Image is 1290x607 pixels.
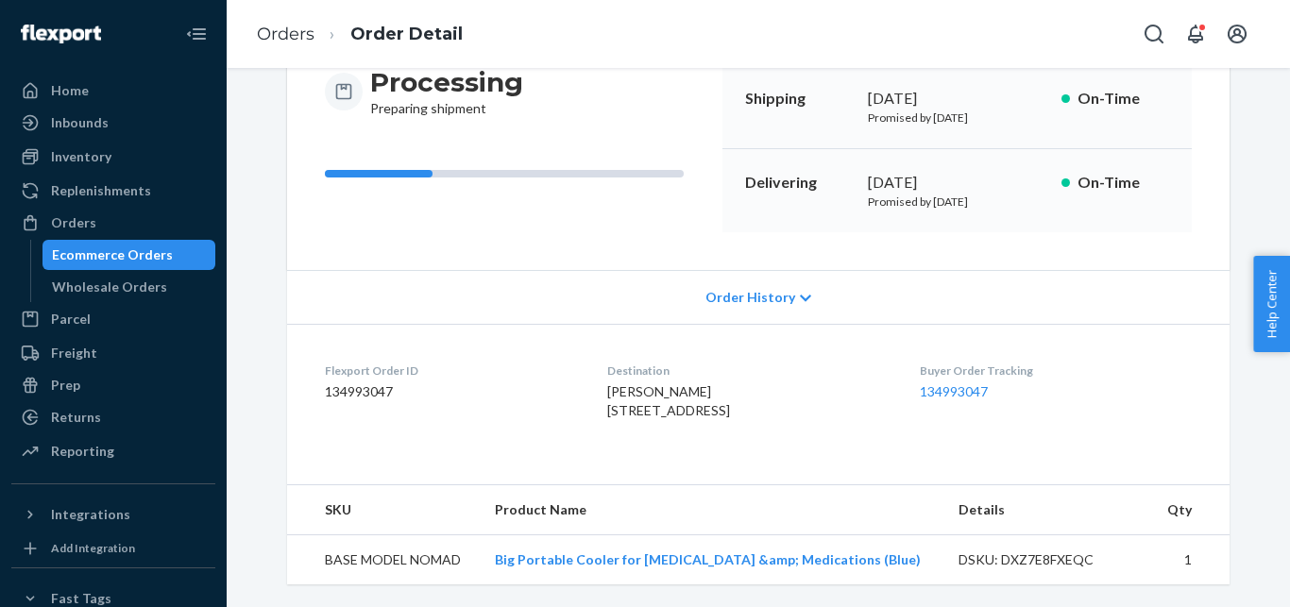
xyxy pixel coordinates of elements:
div: Ecommerce Orders [52,245,173,264]
a: Ecommerce Orders [42,240,216,270]
div: [DATE] [868,88,1046,110]
th: Qty [1151,485,1230,535]
a: Replenishments [11,176,215,206]
ol: breadcrumbs [242,7,478,62]
a: Orders [11,208,215,238]
th: SKU [287,485,480,535]
div: Replenishments [51,181,151,200]
a: Big Portable Cooler for [MEDICAL_DATA] &amp; Medications (Blue) [495,551,921,567]
div: Prep [51,376,80,395]
div: Home [51,81,89,100]
a: 134993047 [920,383,988,399]
p: Delivering [745,172,853,194]
dt: Destination [607,363,889,379]
div: Freight [51,344,97,363]
div: Returns [51,408,101,427]
div: Integrations [51,505,130,524]
button: Open Search Box [1135,15,1173,53]
button: Open account menu [1218,15,1256,53]
th: Details [943,485,1151,535]
p: On-Time [1078,172,1169,194]
div: Wholesale Orders [52,278,167,296]
span: Order History [705,288,795,307]
button: Integrations [11,499,215,530]
div: [DATE] [868,172,1046,194]
button: Open notifications [1177,15,1214,53]
a: Reporting [11,436,215,466]
h3: Processing [370,65,523,99]
div: Reporting [51,442,114,461]
dt: Flexport Order ID [325,363,577,379]
a: Home [11,76,215,106]
th: Product Name [480,485,943,535]
dt: Buyer Order Tracking [920,363,1192,379]
p: Promised by [DATE] [868,110,1046,126]
a: Prep [11,370,215,400]
td: BASE MODEL NOMAD [287,535,480,585]
a: Inbounds [11,108,215,138]
a: Freight [11,338,215,368]
a: Orders [257,24,314,44]
img: Flexport logo [21,25,101,43]
a: Returns [11,402,215,432]
p: On-Time [1078,88,1169,110]
div: DSKU: DXZ7E8FXEQC [959,550,1136,569]
div: Add Integration [51,540,135,556]
span: [PERSON_NAME] [STREET_ADDRESS] [607,383,730,418]
div: Orders [51,213,96,232]
a: Add Integration [11,537,215,560]
div: Inbounds [51,113,109,132]
a: Parcel [11,304,215,334]
p: Shipping [745,88,853,110]
p: Promised by [DATE] [868,194,1046,210]
div: Inventory [51,147,111,166]
a: Inventory [11,142,215,172]
button: Help Center [1253,256,1290,352]
a: Wholesale Orders [42,272,216,302]
div: Preparing shipment [370,65,523,118]
dd: 134993047 [325,382,577,401]
button: Close Navigation [178,15,215,53]
td: 1 [1151,535,1230,585]
a: Order Detail [350,24,463,44]
div: Parcel [51,310,91,329]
